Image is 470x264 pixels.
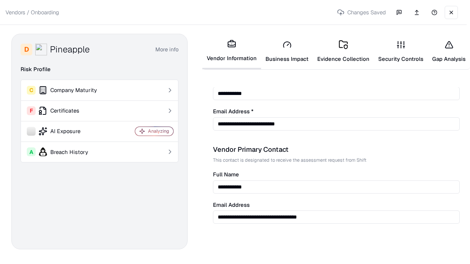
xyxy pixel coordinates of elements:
[35,44,47,55] img: Pineapple
[50,44,90,55] div: Pineapple
[148,128,169,134] div: Analyzing
[213,202,460,208] label: Email Address
[334,5,389,19] p: Changes Saved
[202,34,261,69] a: Vendor Information
[155,43,178,56] button: More info
[213,172,460,177] label: Full Name
[27,127,114,136] div: AI Exposure
[313,34,374,69] a: Evidence Collection
[428,34,470,69] a: Gap Analysis
[213,109,460,114] label: Email Address *
[27,147,114,156] div: Breach History
[6,8,59,16] p: Vendors / Onboarding
[213,145,460,154] div: Vendor Primary Contact
[27,106,114,115] div: Certificates
[21,65,178,74] div: Risk Profile
[261,34,313,69] a: Business Impact
[27,106,36,115] div: F
[213,157,460,163] p: This contact is designated to receive the assessment request from Shift
[27,147,36,156] div: A
[27,86,36,95] div: C
[374,34,428,69] a: Security Controls
[27,86,114,95] div: Company Maturity
[21,44,32,55] div: D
